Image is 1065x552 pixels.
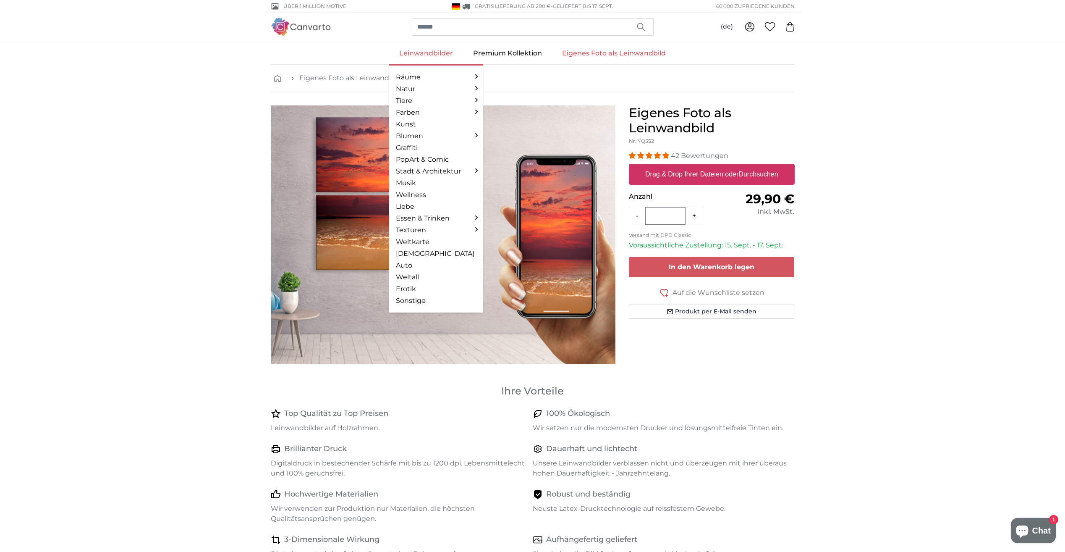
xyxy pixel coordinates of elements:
a: PopArt & Comic [396,155,476,165]
button: Produkt per E-Mail senden [629,305,795,319]
a: Farben [396,108,476,118]
button: - [629,208,645,224]
button: Auf die Wunschliste setzen [629,287,795,298]
span: Auf die Wunschliste setzen [672,288,764,298]
a: Weltall [396,272,476,282]
h4: Robust und beständig [546,489,631,500]
span: 42 Bewertungen [671,152,728,160]
h4: Top Qualität zu Top Preisen [284,408,388,420]
h4: Dauerhaft und lichtecht [546,443,637,455]
h4: 100% Ökologisch [546,408,610,420]
a: Erotik [396,284,476,294]
p: Anzahl [629,192,712,202]
nav: breadcrumbs [271,65,795,92]
h1: Eigenes Foto als Leinwandbild [629,105,795,136]
button: + [686,208,703,224]
a: Sonstige [396,296,476,306]
h4: Hochwertige Materialien [284,489,378,500]
a: Texturen [396,225,476,235]
a: Tiere [396,96,476,106]
div: inkl. MwSt. [712,207,794,217]
a: Blumen [396,131,476,141]
span: GRATIS Lieferung ab 200 € [475,3,551,9]
p: Wir verwenden zur Produktion nur Materialien, die höchsten Qualitätsansprüchen genügen. [271,504,526,524]
a: Kunst [396,119,476,129]
span: 60'000 ZUFRIEDENE KUNDEN [716,3,795,10]
span: Über 1 Million Motive [283,3,346,10]
p: Versand mit DPD Classic [629,232,795,239]
img: Canvarto [271,18,331,35]
u: Durchsuchen [738,171,778,178]
a: Wellness [396,190,476,200]
p: Leinwandbilder auf Holzrahmen. [271,423,526,433]
inbox-online-store-chat: Onlineshop-Chat von Shopify [1008,518,1058,545]
h4: 3-Dimensionale Wirkung [284,534,379,546]
a: Weltkarte [396,237,476,247]
a: [DEMOGRAPHIC_DATA] [396,249,476,259]
a: Auto [396,260,476,271]
p: Neuste Latex-Drucktechnologie auf reissfestem Gewebe. [533,504,788,514]
p: Wir setzen nur die modernsten Drucker und lösungsmittelfreie Tinten ein. [533,423,788,433]
span: In den Warenkorb legen [669,263,754,271]
a: Eigenes Foto als Leinwandbild [299,73,402,83]
button: In den Warenkorb legen [629,257,795,277]
span: 4.98 stars [629,152,671,160]
a: Graffiti [396,143,476,153]
a: Musik [396,178,476,188]
a: Essen & Trinken [396,213,476,223]
span: Geliefert bis 17. Sept. [553,3,613,9]
div: 1 of 1 [271,105,615,364]
img: Deutschland [452,3,460,10]
h4: Aufhängefertig geliefert [546,534,637,546]
button: (de) [714,19,740,34]
a: Liebe [396,202,476,212]
h3: Ihre Vorteile [271,384,795,398]
img: personalised-canvas-print [271,105,615,364]
a: Stadt & Architektur [396,166,476,176]
span: Nr. YQ552 [629,138,654,144]
span: 29,90 € [746,191,794,207]
span: - [551,3,613,9]
a: Leinwandbilder [389,42,463,64]
h4: Brillianter Druck [284,443,347,455]
label: Drag & Drop Ihrer Dateien oder [642,166,782,183]
a: Natur [396,84,476,94]
a: Premium Kollektion [463,42,552,64]
a: Eigenes Foto als Leinwandbild [552,42,676,64]
a: Räume [396,72,476,82]
p: Digitaldruck in bestechender Schärfe mit bis zu 1200 dpi. Lebensmittelecht und 100% geruchsfrei. [271,458,526,478]
p: Voraussichtliche Zustellung: 15. Sept. - 17. Sept. [629,240,795,250]
p: Unsere Leinwandbilder verblassen nicht und überzeugen mit ihrer überaus hohen Dauerhaftigkeit - J... [533,458,788,478]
